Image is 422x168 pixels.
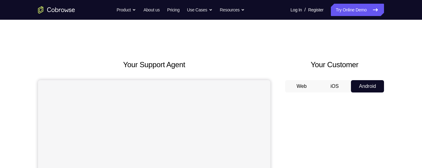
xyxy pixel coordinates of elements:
button: Use Cases [187,4,212,16]
h2: Your Support Agent [38,59,270,70]
a: About us [143,4,159,16]
button: Resources [220,4,245,16]
a: Log In [290,4,302,16]
span: / [304,6,306,14]
button: iOS [318,80,351,92]
a: Pricing [167,4,179,16]
a: Register [308,4,323,16]
button: Product [117,4,136,16]
h2: Your Customer [285,59,384,70]
a: Try Online Demo [331,4,384,16]
button: Android [351,80,384,92]
button: Web [285,80,318,92]
a: Go to the home page [38,6,75,14]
